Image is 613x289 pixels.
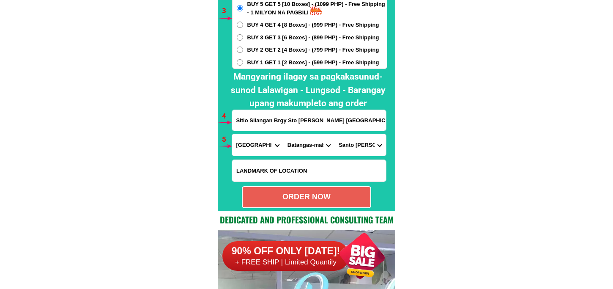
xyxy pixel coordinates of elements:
[247,33,379,42] span: BUY 3 GET 3 [6 Boxes] - (899 PHP) - Free Shipping
[222,111,232,122] h6: 4
[222,258,349,267] h6: + FREE SHIP | Limited Quantily
[334,134,386,156] select: Select commune
[237,47,243,53] input: BUY 2 GET 2 [4 Boxes] - (799 PHP) - Free Shipping
[283,134,334,156] select: Select district
[232,110,386,131] input: Input address
[222,6,232,17] h6: 3
[247,58,379,67] span: BUY 1 GET 1 [2 Boxes] - (599 PHP) - Free Shipping
[225,70,391,110] h2: Mangyaring ilagay sa pagkakasunud-sunod Lalawigan - Lungsod - Barangay upang makumpleto ang order
[232,134,283,156] select: Select province
[232,160,386,182] input: Input LANDMARKOFLOCATION
[247,21,379,29] span: BUY 4 GET 4 [8 Boxes] - (999 PHP) - Free Shipping
[247,46,379,54] span: BUY 2 GET 2 [4 Boxes] - (799 PHP) - Free Shipping
[237,34,243,41] input: BUY 3 GET 3 [6 Boxes] - (899 PHP) - Free Shipping
[243,191,370,203] div: ORDER NOW
[237,59,243,66] input: BUY 1 GET 1 [2 Boxes] - (599 PHP) - Free Shipping
[237,5,243,11] input: BUY 5 GET 5 [10 Boxes] - (1099 PHP) - Free Shipping - 1 MILYON NA PAGBILI
[222,134,232,145] h6: 5
[218,213,395,226] h2: Dedicated and professional consulting team
[237,22,243,28] input: BUY 4 GET 4 [8 Boxes] - (999 PHP) - Free Shipping
[222,245,349,258] h6: 90% OFF ONLY [DATE]!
